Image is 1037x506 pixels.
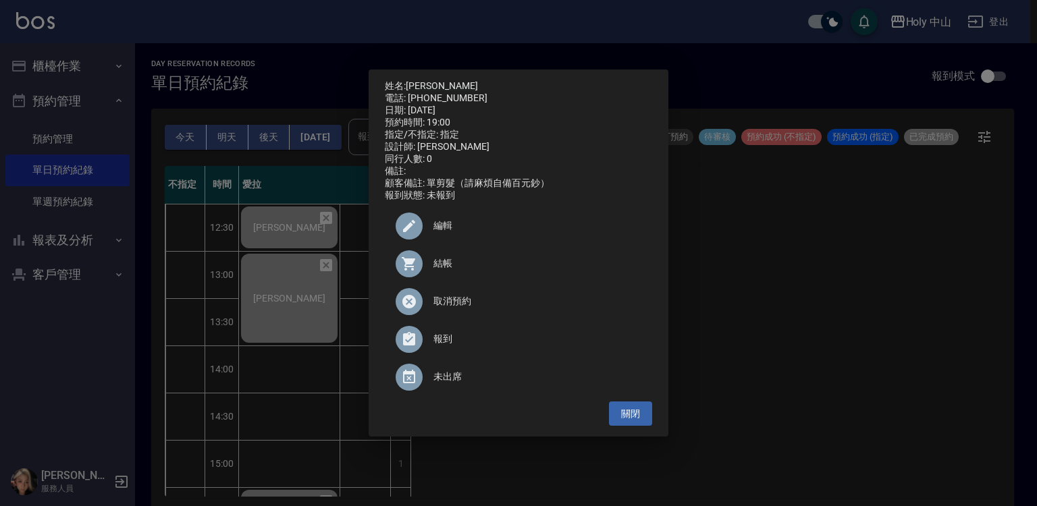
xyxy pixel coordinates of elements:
[385,141,652,153] div: 設計師: [PERSON_NAME]
[385,177,652,190] div: 顧客備註: 單剪髮（請麻煩自備百元鈔）
[385,165,652,177] div: 備註:
[433,370,641,384] span: 未出席
[433,219,641,233] span: 編輯
[385,117,652,129] div: 預約時間: 19:00
[385,358,652,396] div: 未出席
[385,92,652,105] div: 電話: [PHONE_NUMBER]
[385,129,652,141] div: 指定/不指定: 指定
[385,153,652,165] div: 同行人數: 0
[433,332,641,346] span: 報到
[385,207,652,245] div: 編輯
[406,80,478,91] a: [PERSON_NAME]
[385,245,652,283] a: 結帳
[385,80,652,92] p: 姓名:
[385,320,652,358] div: 報到
[385,283,652,320] div: 取消預約
[385,190,652,202] div: 報到狀態: 未報到
[433,294,641,308] span: 取消預約
[433,256,641,271] span: 結帳
[609,401,652,426] button: 關閉
[385,105,652,117] div: 日期: [DATE]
